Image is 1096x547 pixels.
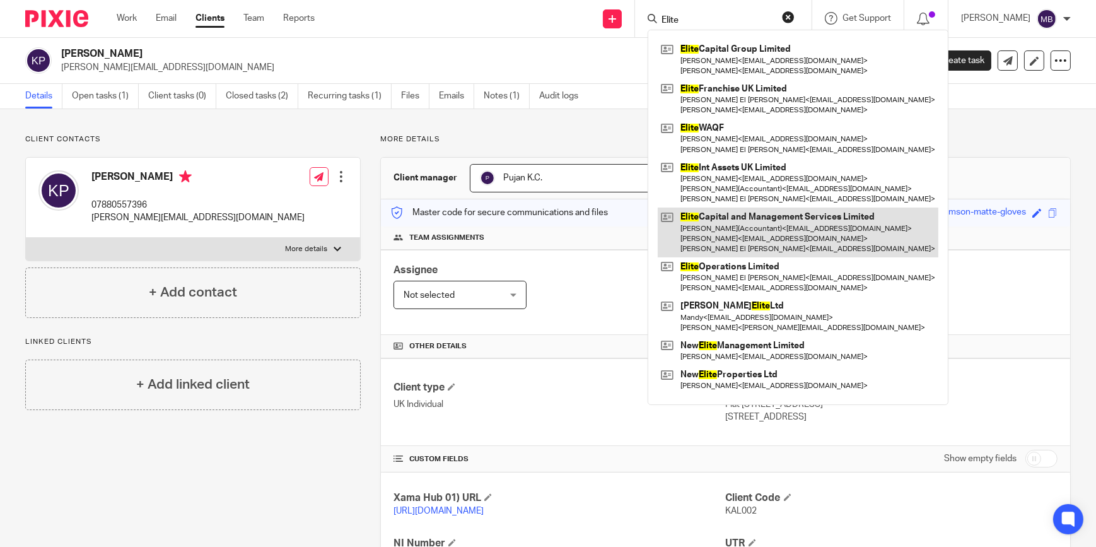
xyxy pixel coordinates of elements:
div: ultimate-crimson-matte-gloves [903,206,1026,220]
a: Open tasks (1) [72,84,139,109]
p: [STREET_ADDRESS] [726,411,1058,423]
img: svg%3E [480,170,495,185]
a: Audit logs [539,84,588,109]
h4: Xama Hub 01) URL [394,491,725,505]
a: [URL][DOMAIN_NAME] [394,507,484,515]
span: Assignee [394,265,438,275]
p: [PERSON_NAME][EMAIL_ADDRESS][DOMAIN_NAME] [61,61,899,74]
i: Primary [179,170,192,183]
h4: Client type [394,381,725,394]
h4: CUSTOM FIELDS [394,454,725,464]
p: Linked clients [25,337,361,347]
p: [PERSON_NAME][EMAIL_ADDRESS][DOMAIN_NAME] [91,211,305,224]
input: Search [660,15,774,26]
a: Notes (1) [484,84,530,109]
a: Reports [283,12,315,25]
a: Clients [195,12,224,25]
a: Recurring tasks (1) [308,84,392,109]
h4: + Add contact [149,283,237,302]
span: Get Support [842,14,891,23]
p: 07880557396 [91,199,305,211]
a: Details [25,84,62,109]
p: Master code for secure communications and files [390,206,608,219]
label: Show empty fields [944,452,1017,465]
a: Team [243,12,264,25]
span: Not selected [404,291,455,300]
img: svg%3E [1037,9,1057,29]
a: Create task [918,50,991,71]
a: Emails [439,84,474,109]
h4: Client Code [726,491,1058,505]
img: svg%3E [25,47,52,74]
span: Pujan K.C. [503,174,542,182]
img: Pixie [25,10,88,27]
span: KAL002 [726,507,757,515]
a: Work [117,12,137,25]
a: Client tasks (0) [148,84,216,109]
h4: + Add linked client [136,375,250,394]
img: svg%3E [38,170,79,211]
span: Other details [409,341,467,351]
button: Clear [782,11,795,23]
h2: [PERSON_NAME] [61,47,732,61]
p: Client contacts [25,134,361,144]
p: More details [380,134,1071,144]
p: [PERSON_NAME] [961,12,1030,25]
p: More details [285,244,327,254]
a: Files [401,84,429,109]
span: Team assignments [409,233,484,243]
h3: Client manager [394,172,457,184]
h4: [PERSON_NAME] [91,170,305,186]
a: Closed tasks (2) [226,84,298,109]
p: UK Individual [394,398,725,411]
a: Email [156,12,177,25]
